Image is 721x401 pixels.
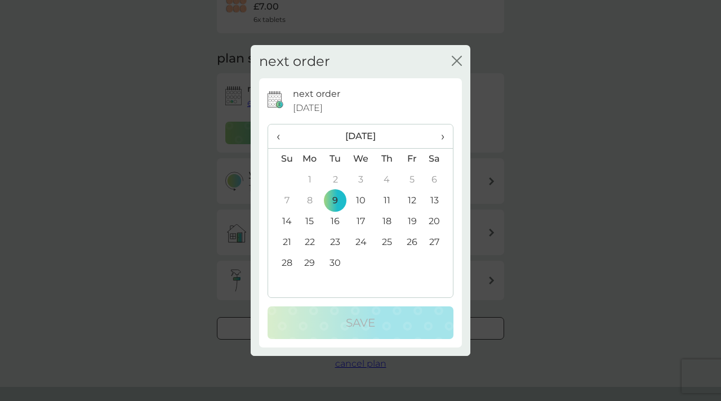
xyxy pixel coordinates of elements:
[277,124,288,148] span: ‹
[268,211,297,232] td: 14
[297,232,323,253] td: 22
[374,232,399,253] td: 25
[425,211,453,232] td: 20
[425,148,453,170] th: Sa
[374,190,399,211] td: 11
[323,232,348,253] td: 23
[268,148,297,170] th: Su
[293,101,323,115] span: [DATE]
[348,148,374,170] th: We
[268,306,453,339] button: Save
[297,190,323,211] td: 8
[399,148,425,170] th: Fr
[268,232,297,253] td: 21
[399,190,425,211] td: 12
[293,87,340,101] p: next order
[297,211,323,232] td: 15
[297,253,323,274] td: 29
[399,211,425,232] td: 19
[297,148,323,170] th: Mo
[268,253,297,274] td: 28
[346,314,375,332] p: Save
[374,170,399,190] td: 4
[323,190,348,211] td: 9
[433,124,444,148] span: ›
[399,232,425,253] td: 26
[425,232,453,253] td: 27
[425,170,453,190] td: 6
[425,190,453,211] td: 13
[259,54,330,70] h2: next order
[323,253,348,274] td: 30
[297,170,323,190] td: 1
[348,170,374,190] td: 3
[323,211,348,232] td: 16
[374,148,399,170] th: Th
[399,170,425,190] td: 5
[323,148,348,170] th: Tu
[323,170,348,190] td: 2
[348,232,374,253] td: 24
[297,124,425,149] th: [DATE]
[348,211,374,232] td: 17
[348,190,374,211] td: 10
[268,190,297,211] td: 7
[374,211,399,232] td: 18
[452,56,462,68] button: close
